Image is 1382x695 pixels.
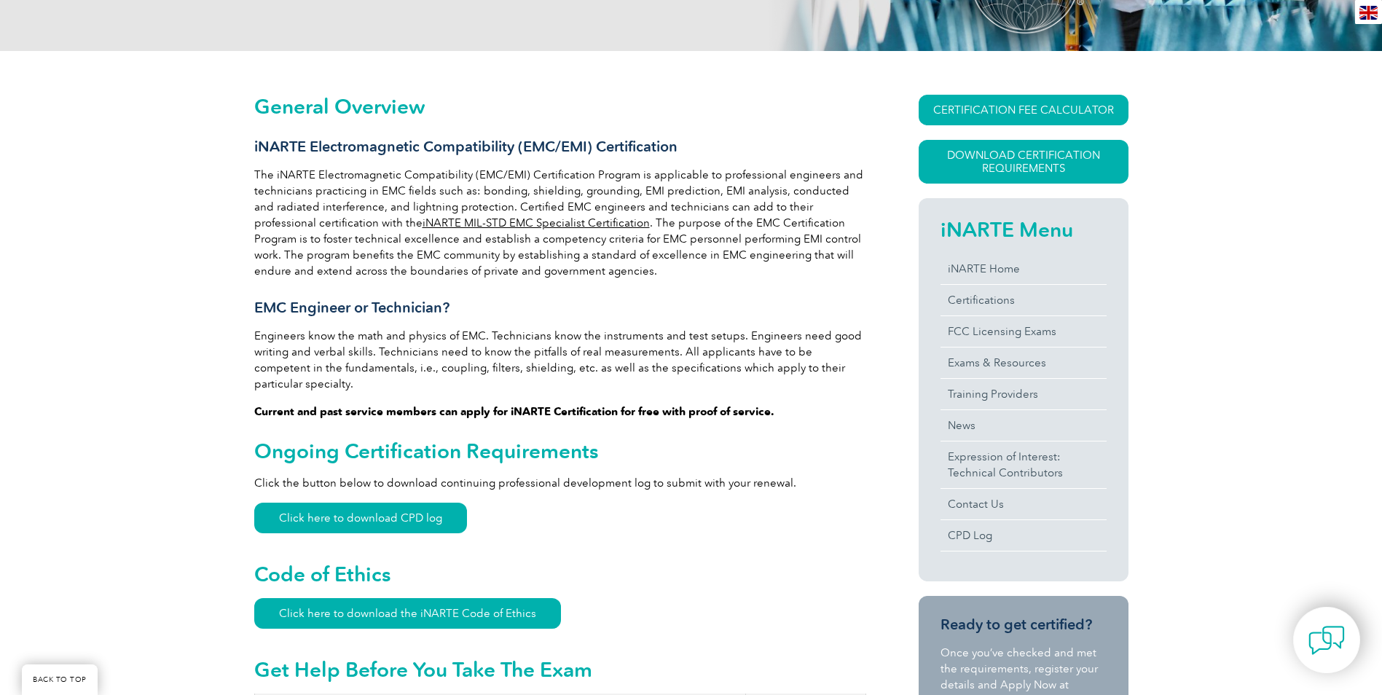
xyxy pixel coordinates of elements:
[254,439,866,463] h2: Ongoing Certification Requirements
[941,520,1107,551] a: CPD Log
[254,405,774,418] strong: Current and past service members can apply for iNARTE Certification for free with proof of service.
[941,645,1107,693] p: Once you’ve checked and met the requirements, register your details and Apply Now at
[254,138,866,156] h3: iNARTE Electromagnetic Compatibility (EMC/EMI) Certification
[941,489,1107,519] a: Contact Us
[254,475,866,491] p: Click the button below to download continuing professional development log to submit with your re...
[941,410,1107,441] a: News
[423,216,650,229] a: iNARTE MIL-STD EMC Specialist Certification
[919,140,1128,184] a: Download Certification Requirements
[254,328,866,392] p: Engineers know the math and physics of EMC. Technicians know the instruments and test setups. Eng...
[941,379,1107,409] a: Training Providers
[254,95,866,118] h2: General Overview
[254,658,866,681] h2: Get Help Before You Take The Exam
[254,562,866,586] h2: Code of Ethics
[941,316,1107,347] a: FCC Licensing Exams
[254,598,561,629] a: Click here to download the iNARTE Code of Ethics
[941,285,1107,315] a: Certifications
[919,95,1128,125] a: CERTIFICATION FEE CALCULATOR
[1359,6,1378,20] img: en
[254,167,866,279] p: The iNARTE Electromagnetic Compatibility (EMC/EMI) Certification Program is applicable to profess...
[22,664,98,695] a: BACK TO TOP
[254,503,467,533] a: Click here to download CPD log
[941,441,1107,488] a: Expression of Interest:Technical Contributors
[941,347,1107,378] a: Exams & Resources
[1308,622,1345,659] img: contact-chat.png
[941,218,1107,241] h2: iNARTE Menu
[941,254,1107,284] a: iNARTE Home
[254,299,866,317] h3: EMC Engineer or Technician?
[941,616,1107,634] h3: Ready to get certified?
